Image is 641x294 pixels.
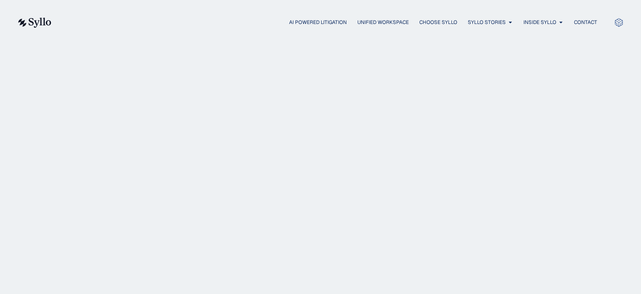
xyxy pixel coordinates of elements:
a: Syllo Stories [468,19,506,26]
a: Inside Syllo [523,19,556,26]
a: Unified Workspace [357,19,409,26]
div: Menu Toggle [68,19,597,26]
nav: Menu [68,19,597,26]
a: AI Powered Litigation [289,19,347,26]
a: Contact [574,19,597,26]
img: syllo [17,18,51,28]
a: Choose Syllo [419,19,457,26]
